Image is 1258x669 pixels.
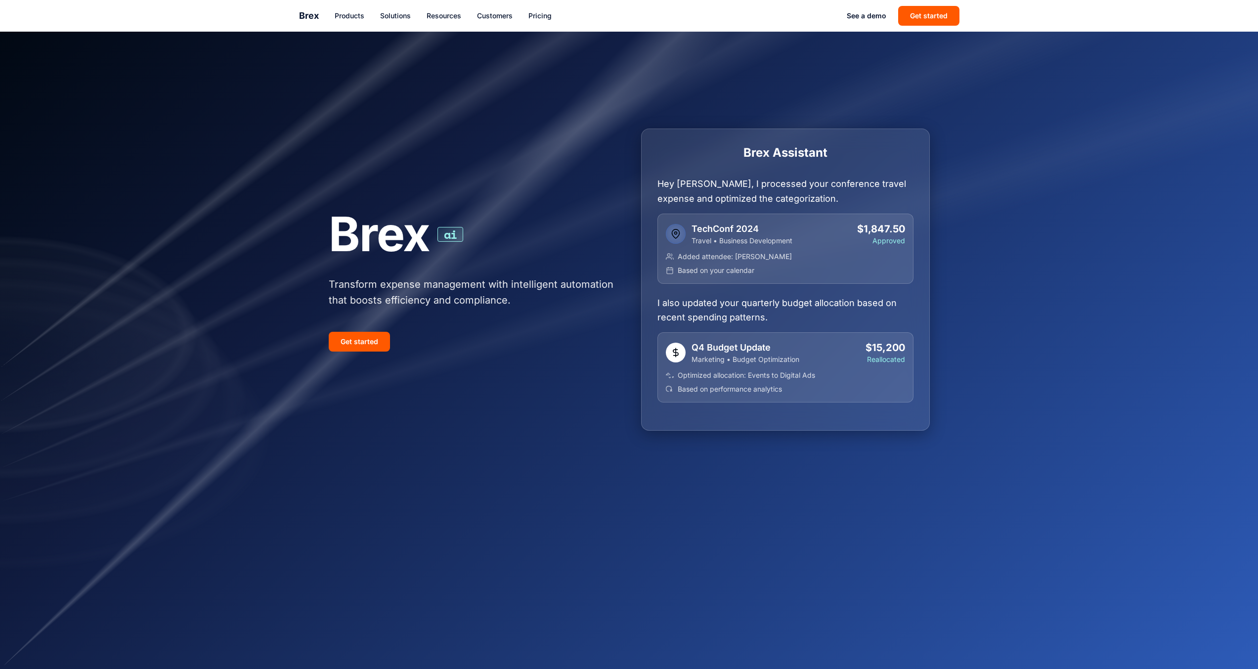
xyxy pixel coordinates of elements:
[866,341,905,355] div: $15,200
[692,222,792,236] h4: TechConf 2024
[380,11,411,21] a: Solutions
[678,266,754,275] span: Based on your calendar
[528,11,552,21] a: Pricing
[437,227,463,242] span: ai
[329,332,390,352] button: Get started
[657,177,913,206] p: Hey [PERSON_NAME], I processed your conference travel expense and optimized the categorization.
[866,355,905,364] div: Reallocated
[477,11,513,21] a: Customers
[427,11,461,21] a: Resources
[657,296,913,325] p: I also updated your quarterly budget allocation based on recent spending patterns.
[692,341,799,355] h4: Q4 Budget Update
[678,252,792,262] span: Added attendee: [PERSON_NAME]
[898,6,959,26] button: Get started
[678,384,782,394] span: Based on performance analytics
[857,236,905,246] div: Approved
[329,276,617,308] p: Transform expense management with intelligent automation that boosts efficiency and compliance.
[657,145,913,161] h3: Brex Assistant
[857,222,905,236] div: $1,847.50
[329,208,617,261] h1: Brex
[678,370,815,380] span: Optimized allocation: Events to Digital Ads
[847,11,886,21] a: See a demo
[692,236,792,246] p: Travel • Business Development
[299,9,319,23] a: Brex
[335,11,364,21] a: Products
[692,355,799,364] p: Marketing • Budget Optimization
